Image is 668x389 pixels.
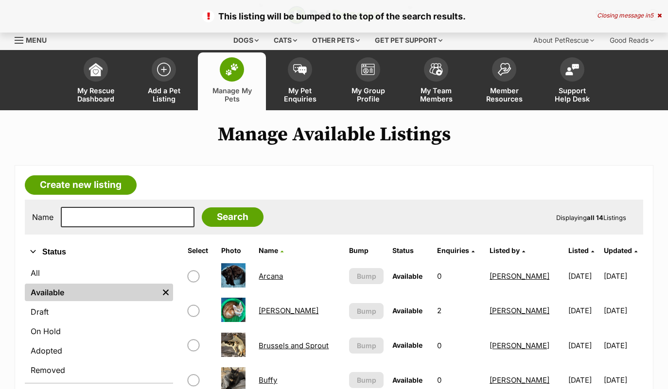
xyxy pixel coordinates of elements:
[603,31,661,50] div: Good Reads
[25,361,173,379] a: Removed
[597,12,662,19] div: Closing message in
[388,243,432,258] th: Status
[345,243,387,258] th: Bump
[357,340,376,351] span: Bump
[357,306,376,316] span: Bump
[497,63,511,76] img: member-resources-icon-8e73f808a243e03378d46382f2149f9095a855e16c252ad45f914b54edf8863c.svg
[349,268,384,284] button: Bump
[25,175,137,195] a: Create new listing
[32,213,53,221] label: Name
[184,243,216,258] th: Select
[604,259,642,293] td: [DATE]
[259,341,329,350] a: Brussels and Sprout
[392,376,422,384] span: Available
[565,64,579,75] img: help-desk-icon-fdf02630f3aa405de69fd3d07c3f3aa587a6932b1a1747fa1d2bba05be0121f9.svg
[604,294,642,327] td: [DATE]
[604,246,632,254] span: Updated
[74,86,118,103] span: My Rescue Dashboard
[293,64,307,75] img: pet-enquiries-icon-7e3ad2cf08bfb03b45e93fb7055b45f3efa6380592205ae92323e6603595dc1f.svg
[346,86,390,103] span: My Group Profile
[198,52,266,110] a: Manage My Pets
[564,294,603,327] td: [DATE]
[490,271,549,281] a: [PERSON_NAME]
[25,303,173,321] a: Draft
[368,31,449,50] div: Get pet support
[259,246,283,254] a: Name
[278,86,322,103] span: My Pet Enquiries
[62,52,130,110] a: My Rescue Dashboard
[564,329,603,362] td: [DATE]
[568,246,594,254] a: Listed
[490,246,525,254] a: Listed by
[490,341,549,350] a: [PERSON_NAME]
[550,86,594,103] span: Support Help Desk
[437,246,475,254] a: Enquiries
[158,284,173,301] a: Remove filter
[490,246,520,254] span: Listed by
[604,246,637,254] a: Updated
[259,375,277,385] a: Buffy
[25,262,173,383] div: Status
[25,284,158,301] a: Available
[349,372,384,388] button: Bump
[490,306,549,315] a: [PERSON_NAME]
[357,375,376,385] span: Bump
[538,52,606,110] a: Support Help Desk
[433,259,485,293] td: 0
[587,214,603,221] strong: all 14
[225,63,239,76] img: manage-my-pets-icon-02211641906a0b7f246fdf0571729dbe1e7629f14944591b6c1af311fb30b64b.svg
[392,272,422,280] span: Available
[429,63,443,76] img: team-members-icon-5396bd8760b3fe7c0b43da4ab00e1e3bb1a5d9ba89233759b79545d2d3fc5d0d.svg
[89,63,103,76] img: dashboard-icon-eb2f2d2d3e046f16d808141f083e7271f6b2e854fb5c12c21221c1fb7104beca.svg
[259,246,278,254] span: Name
[433,329,485,362] td: 0
[202,207,264,227] input: Search
[392,341,422,349] span: Available
[142,86,186,103] span: Add a Pet Listing
[267,31,304,50] div: Cats
[349,338,384,354] button: Bump
[25,342,173,359] a: Adopted
[25,264,173,282] a: All
[490,375,549,385] a: [PERSON_NAME]
[568,246,589,254] span: Listed
[259,271,283,281] a: Arcana
[157,63,171,76] img: add-pet-listing-icon-0afa8454b4691262ce3f59096e99ab1cd57d4a30225e0717b998d2c9b9846f56.svg
[357,271,376,281] span: Bump
[650,12,653,19] span: 5
[25,246,173,258] button: Status
[361,64,375,75] img: group-profile-icon-3fa3cf56718a62981997c0bc7e787c4b2cf8bcc04b72c1350f741eb67cf2f40e.svg
[392,306,422,315] span: Available
[227,31,265,50] div: Dogs
[564,259,603,293] td: [DATE]
[130,52,198,110] a: Add a Pet Listing
[556,214,626,221] span: Displaying Listings
[305,31,367,50] div: Other pets
[414,86,458,103] span: My Team Members
[266,52,334,110] a: My Pet Enquiries
[604,329,642,362] td: [DATE]
[402,52,470,110] a: My Team Members
[10,10,658,23] p: This listing will be bumped to the top of the search results.
[334,52,402,110] a: My Group Profile
[437,246,469,254] span: translation missing: en.admin.listings.index.attributes.enquiries
[210,86,254,103] span: Manage My Pets
[433,294,485,327] td: 2
[527,31,601,50] div: About PetRescue
[259,306,318,315] a: [PERSON_NAME]
[470,52,538,110] a: Member Resources
[349,303,384,319] button: Bump
[482,86,526,103] span: Member Resources
[217,243,254,258] th: Photo
[25,322,173,340] a: On Hold
[15,31,53,48] a: Menu
[26,36,47,44] span: Menu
